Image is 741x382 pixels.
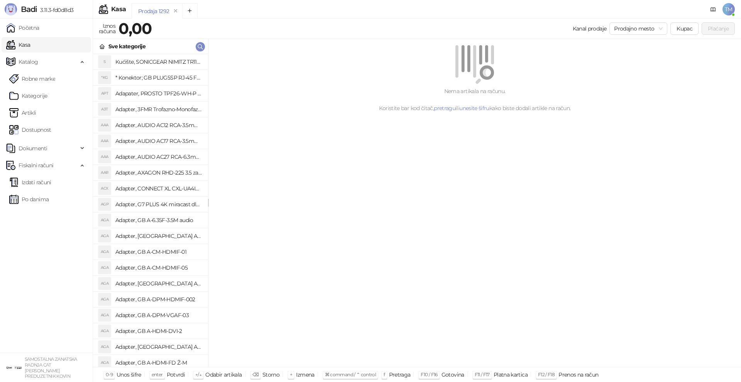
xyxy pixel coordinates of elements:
[494,370,528,380] div: Platna kartica
[182,3,198,19] button: Add tab
[9,105,36,121] a: ArtikliArtikli
[115,293,202,306] h4: Adapter, GB A-DPM-HDMIF-002
[9,88,47,104] a: Kategorije
[115,135,202,147] h4: Adapter, AUDIO AC17 RCA-3.5mm stereo
[115,261,202,274] h4: Adapter, GB A-CM-HDMIF-05
[115,277,202,290] h4: Adapter, [GEOGRAPHIC_DATA] A-CMU3-LAN-05 hub
[195,372,201,377] span: ↑/↓
[167,370,185,380] div: Potvrdi
[98,293,111,306] div: AGA
[205,370,242,380] div: Odabir artikala
[614,23,663,34] span: Prodajno mesto
[115,166,202,179] h4: Adapter, AXAGON RHD-225 3.5 za 2x2.5
[384,372,385,377] span: f
[98,166,111,179] div: AAR
[722,3,735,15] span: TM
[98,246,111,258] div: AGA
[115,71,202,84] h4: * Konektor; GB PLUG5SP RJ-45 FTP Kat.5
[6,20,39,36] a: Početna
[98,214,111,226] div: AGA
[115,182,202,195] h4: Adapter, CONNECT XL CXL-UA4IN1 putni univerzalni
[325,372,376,377] span: ⌘ command / ⌃ control
[702,22,735,35] button: Plaćanje
[98,135,111,147] div: AAA
[37,7,73,14] span: 3.11.3-fd0d8d3
[115,246,202,258] h4: Adapter, GB A-CM-HDMIF-01
[117,370,141,380] div: Unos šifre
[111,6,126,12] div: Kasa
[21,5,37,14] span: Badi
[115,56,202,68] h4: Kućište, SONICGEAR NIMITZ TR1100 belo BEZ napajanja
[97,21,117,36] div: Iznos računa
[538,372,555,377] span: F12 / F18
[98,182,111,195] div: ACX
[115,357,202,369] h4: Adapter, GB A-HDMI-FD Ž-M
[118,19,152,38] strong: 0,00
[98,103,111,115] div: A3T
[558,370,598,380] div: Prenos na račun
[9,175,51,190] a: Izdati računi
[5,3,17,15] img: Logo
[9,122,51,138] a: Dostupnost
[19,141,47,156] span: Dokumenti
[434,105,455,112] a: pretragu
[252,372,259,377] span: ⌫
[6,360,22,375] img: 64x64-companyLogo-ae27db6e-dfce-48a1-b68e-83471bd1bffd.png
[171,8,181,14] button: remove
[19,54,38,70] span: Katalog
[115,341,202,353] h4: Adapter, [GEOGRAPHIC_DATA] A-HDMI-FC Ž-M
[670,22,699,35] button: Kupac
[98,309,111,321] div: AGA
[296,370,314,380] div: Izmena
[115,325,202,337] h4: Adapter, GB A-HDMI-DVI-2
[93,54,208,367] div: grid
[475,372,490,377] span: F11 / F17
[108,42,145,51] div: Sve kategorije
[6,37,30,53] a: Kasa
[106,372,113,377] span: 0-9
[218,87,732,112] div: Nema artikala na računu. Koristite bar kod čitač, ili kako biste dodali artikle na račun.
[19,158,53,173] span: Fiskalni računi
[98,357,111,369] div: AGA
[115,87,202,100] h4: Adapater, PROSTO TPF26-WH-P razdelnik
[138,7,169,15] div: Prodaja 1292
[115,309,202,321] h4: Adapter, GB A-DPM-VGAF-03
[573,24,607,33] div: Kanal prodaje
[9,192,49,207] a: Po danima
[290,372,292,377] span: +
[152,372,163,377] span: enter
[98,151,111,163] div: AAA
[98,230,111,242] div: AGA
[442,370,464,380] div: Gotovina
[9,71,55,87] a: Robne marke
[115,214,202,226] h4: Adapter, GB A-6.35F-3.5M audio
[115,151,202,163] h4: Adapter, AUDIO AC27 RCA-6.3mm stereo
[421,372,437,377] span: F10 / F16
[98,277,111,290] div: AGA
[25,357,77,379] small: SAMOSTALNA ZANATSKA RADNJA CAT [PERSON_NAME] PREDUZETNIK KOVIN
[115,119,202,131] h4: Adapter, AUDIO AC12 RCA-3.5mm mono
[98,325,111,337] div: AGA
[459,105,489,112] a: unesite šifru
[115,103,202,115] h4: Adapter, 3FMR Trofazno-Monofazni
[98,261,111,274] div: AGA
[389,370,411,380] div: Pretraga
[98,119,111,131] div: AAA
[115,198,202,211] h4: Adapter, G7 PLUS 4K miracast dlna airplay za TV
[707,3,719,15] a: Dokumentacija
[98,56,111,68] div: S
[98,198,111,211] div: AGP
[115,230,202,242] h4: Adapter, [GEOGRAPHIC_DATA] A-AC-UKEU-001 UK na EU 7.5A
[98,87,111,100] div: APT
[98,341,111,353] div: AGA
[262,370,279,380] div: Storno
